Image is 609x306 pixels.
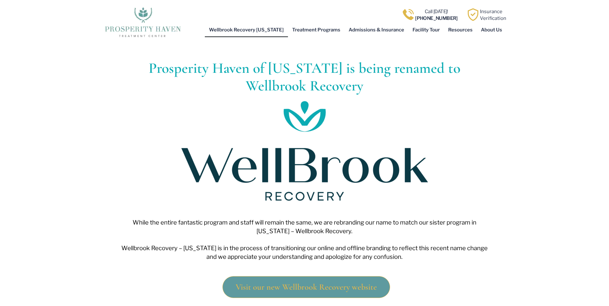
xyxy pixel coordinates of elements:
img: Logo for WellBrook Recovery in Ohio featuring teal and dark blue text with a stylized leaf symbol... [181,101,428,201]
a: Facility Tour [408,22,444,37]
b: [PHONE_NUMBER] [415,15,458,21]
img: The logo for Prosperity Haven Addiction Recovery Center. [103,5,183,38]
span: Visit our new Wellbrook Recovery website [236,283,377,291]
img: Call one of Prosperity Haven's dedicated counselors today so we can help you overcome addiction [402,8,414,21]
a: Resources [444,22,477,37]
a: Treatment Programs [288,22,344,37]
img: Learn how Prosperity Haven, a verified substance abuse center can help you overcome your addiction [467,8,479,21]
a: About Us [477,22,506,37]
h1: Prosperity Haven of [US_STATE] is being renamed to Wellbrook Recovery [120,59,489,95]
a: Wellbrook Recovery [US_STATE] [205,22,288,37]
a: InsuranceVerification [480,9,506,21]
span: While the entire fantastic program and staff will remain the same, we are rebranding our name to ... [133,219,476,235]
a: Call [DATE]![PHONE_NUMBER] [415,9,458,21]
a: Admissions & Insurance [344,22,408,37]
span: Wellbrook Recovery – [US_STATE] is in the process of transitioning our online and offline brandin... [121,244,488,260]
a: Visit our new Wellbrook Recovery website [222,276,390,298]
